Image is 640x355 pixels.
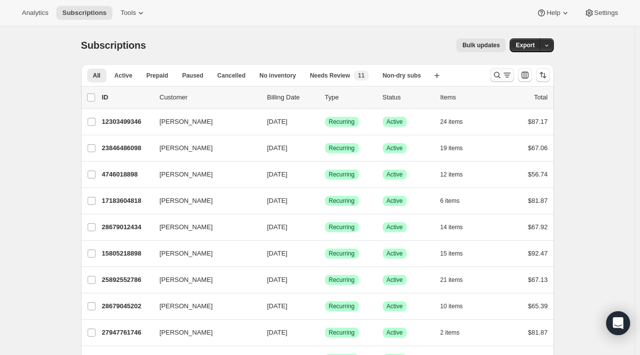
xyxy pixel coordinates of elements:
button: [PERSON_NAME] [154,114,253,130]
button: [PERSON_NAME] [154,167,253,182]
span: 21 items [440,276,463,284]
span: [DATE] [267,197,288,204]
span: 12 items [440,171,463,178]
div: 25892552786[PERSON_NAME][DATE]SuccessRecurringSuccessActive21 items$67.13 [102,273,548,287]
p: 25892552786 [102,275,152,285]
span: Recurring [329,118,355,126]
div: Open Intercom Messenger [606,311,630,335]
span: [PERSON_NAME] [160,301,213,311]
span: Recurring [329,250,355,258]
button: Sort the results [536,68,550,82]
span: Recurring [329,302,355,310]
span: Recurring [329,144,355,152]
span: $65.39 [528,302,548,310]
span: Cancelled [217,72,246,80]
button: Export [510,38,540,52]
button: Search and filter results [490,68,514,82]
span: Subscriptions [62,9,107,17]
span: $81.87 [528,197,548,204]
span: Non-dry subs [383,72,421,80]
span: Active [114,72,132,80]
span: All [93,72,101,80]
span: Subscriptions [81,40,146,51]
p: 27947761746 [102,328,152,338]
span: Active [387,250,403,258]
p: 28679045202 [102,301,152,311]
button: [PERSON_NAME] [154,140,253,156]
span: 19 items [440,144,463,152]
span: No inventory [259,72,296,80]
span: Active [387,302,403,310]
p: 15805218898 [102,249,152,259]
p: 4746018898 [102,170,152,179]
div: 15805218898[PERSON_NAME][DATE]SuccessRecurringSuccessActive15 items$92.47 [102,247,548,261]
button: Subscriptions [56,6,112,20]
p: 23846486098 [102,143,152,153]
span: Needs Review [310,72,350,80]
div: 27947761746[PERSON_NAME][DATE]SuccessRecurringSuccessActive2 items$81.87 [102,326,548,340]
span: Recurring [329,223,355,231]
span: [PERSON_NAME] [160,143,213,153]
p: Billing Date [267,92,317,102]
button: [PERSON_NAME] [154,325,253,341]
span: 11 [358,72,364,80]
button: 15 items [440,247,474,261]
span: 15 items [440,250,463,258]
div: Items [440,92,490,102]
p: 17183604818 [102,196,152,206]
span: Prepaid [146,72,168,80]
span: [PERSON_NAME] [160,196,213,206]
p: 12303499346 [102,117,152,127]
button: 12 items [440,168,474,181]
span: [DATE] [267,329,288,336]
span: $87.17 [528,118,548,125]
button: [PERSON_NAME] [154,298,253,314]
span: Active [387,329,403,337]
span: [DATE] [267,171,288,178]
span: 2 items [440,329,460,337]
span: 14 items [440,223,463,231]
button: [PERSON_NAME] [154,246,253,262]
div: 12303499346[PERSON_NAME][DATE]SuccessRecurringSuccessActive24 items$87.17 [102,115,548,129]
span: $81.87 [528,329,548,336]
p: Status [383,92,432,102]
button: 19 items [440,141,474,155]
div: Type [325,92,375,102]
span: Active [387,197,403,205]
p: Customer [160,92,259,102]
span: Active [387,276,403,284]
button: 21 items [440,273,474,287]
span: [DATE] [267,276,288,283]
p: Total [534,92,547,102]
div: 23846486098[PERSON_NAME][DATE]SuccessRecurringSuccessActive19 items$67.06 [102,141,548,155]
div: 28679045202[PERSON_NAME][DATE]SuccessRecurringSuccessActive10 items$65.39 [102,299,548,313]
button: 10 items [440,299,474,313]
span: [PERSON_NAME] [160,275,213,285]
button: Create new view [429,69,445,83]
div: 28679012434[PERSON_NAME][DATE]SuccessRecurringSuccessActive14 items$67.92 [102,220,548,234]
span: [PERSON_NAME] [160,170,213,179]
span: Help [546,9,560,17]
span: Tools [120,9,136,17]
div: 4746018898[PERSON_NAME][DATE]SuccessRecurringSuccessActive12 items$56.74 [102,168,548,181]
button: 6 items [440,194,471,208]
button: 2 items [440,326,471,340]
span: [DATE] [267,118,288,125]
span: $67.06 [528,144,548,152]
span: Active [387,144,403,152]
div: 17183604818[PERSON_NAME][DATE]SuccessRecurringSuccessActive6 items$81.87 [102,194,548,208]
span: Recurring [329,276,355,284]
button: Settings [578,6,624,20]
span: [PERSON_NAME] [160,117,213,127]
button: Tools [114,6,152,20]
span: Active [387,223,403,231]
button: Customize table column order and visibility [518,68,532,82]
p: 28679012434 [102,222,152,232]
span: [PERSON_NAME] [160,328,213,338]
span: Bulk updates [462,41,500,49]
button: 24 items [440,115,474,129]
div: IDCustomerBilling DateTypeStatusItemsTotal [102,92,548,102]
span: 24 items [440,118,463,126]
span: Recurring [329,197,355,205]
span: $67.13 [528,276,548,283]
